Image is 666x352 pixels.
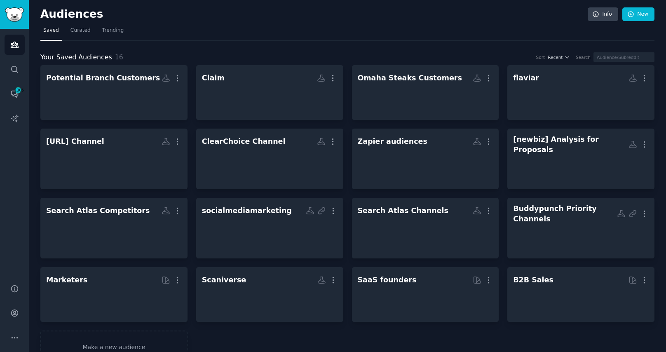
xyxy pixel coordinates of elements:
[99,24,127,41] a: Trending
[352,198,499,258] a: Search Atlas Channels
[513,275,553,285] div: B2B Sales
[358,73,462,83] div: Omaha Steaks Customers
[40,198,188,258] a: Search Atlas Competitors
[202,73,225,83] div: Claim
[507,267,654,322] a: B2B Sales
[5,7,24,22] img: GummySearch logo
[352,65,499,120] a: Omaha Steaks Customers
[588,7,618,21] a: Info
[46,73,160,83] div: Potential Branch Customers
[40,8,588,21] h2: Audiences
[513,204,617,224] div: Buddypunch Priority Channels
[102,27,124,34] span: Trending
[548,54,570,60] button: Recent
[576,54,591,60] div: Search
[196,65,343,120] a: Claim
[46,206,150,216] div: Search Atlas Competitors
[507,65,654,120] a: flaviar
[513,134,628,155] div: [newbiz] Analysis for Proposals
[358,136,427,147] div: Zapier audiences
[202,136,286,147] div: ClearChoice Channel
[40,52,112,63] span: Your Saved Audiences
[46,275,87,285] div: Marketers
[196,129,343,189] a: ClearChoice Channel
[548,54,563,60] span: Recent
[202,275,246,285] div: Scaniverse
[358,206,448,216] div: Search Atlas Channels
[40,24,62,41] a: Saved
[196,198,343,258] a: socialmediamarketing
[43,27,59,34] span: Saved
[40,65,188,120] a: Potential Branch Customers
[507,198,654,258] a: Buddypunch Priority Channels
[358,275,417,285] div: SaaS founders
[14,87,22,93] span: 1305
[115,53,123,61] span: 16
[40,129,188,189] a: [URL] Channel
[202,206,292,216] div: socialmediamarketing
[196,267,343,322] a: Scaniverse
[507,129,654,189] a: [newbiz] Analysis for Proposals
[68,24,94,41] a: Curated
[622,7,654,21] a: New
[5,84,25,104] a: 1305
[352,267,499,322] a: SaaS founders
[536,54,545,60] div: Sort
[70,27,91,34] span: Curated
[40,267,188,322] a: Marketers
[352,129,499,189] a: Zapier audiences
[593,52,654,62] input: Audience/Subreddit
[46,136,104,147] div: [URL] Channel
[513,73,539,83] div: flaviar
